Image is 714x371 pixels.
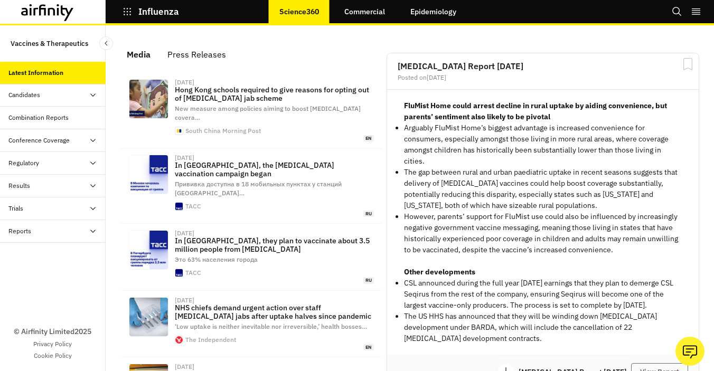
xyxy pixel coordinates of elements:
p: CSL announced during the full year [DATE] earnings that they plan to demerge CSL Seqirus from the... [404,278,682,311]
p: Influenza [138,7,179,16]
p: Vaccines & Therapeutics [11,34,88,53]
div: Media [127,46,151,62]
img: scmp-icon-256x256.png [175,127,183,135]
img: tass-logo.jpg [175,203,183,210]
p: Science360 [279,7,319,16]
p: The gap between rural and urban paediatric uptake in recent seasons suggests that delivery of [ME... [404,167,682,211]
span: en [363,344,374,351]
p: In [GEOGRAPHIC_DATA], the [MEDICAL_DATA] vaccination campaign began [175,161,374,178]
div: Conference Coverage [8,136,70,145]
span: ‘Low uptake is neither inevitable nor irreversible,’ health bosses … [175,322,367,330]
a: Privacy Policy [33,339,72,349]
button: Ask our analysts [675,337,704,366]
div: [DATE] [175,79,194,85]
img: 24993201 [129,155,168,194]
span: en [363,135,374,142]
h2: [MEDICAL_DATA] Report [DATE] [398,62,688,70]
strong: FluMist Home could arrest decline in rural uptake by aiding convenience, but parents’ sentiment a... [404,101,667,121]
p: In [GEOGRAPHIC_DATA], they plan to vaccinate about 3.5 million people from [MEDICAL_DATA] [175,236,374,253]
img: tass-logo.jpg [175,269,183,277]
a: Cookie Policy [34,351,72,360]
span: Это 63% населения города [175,255,258,263]
div: Press Releases [167,46,226,62]
div: TACC [185,270,201,276]
a: [DATE]In [GEOGRAPHIC_DATA], the [MEDICAL_DATA] vaccination campaign beganПрививка доступна в 18 м... [120,148,382,224]
div: Results [8,181,30,191]
div: [DATE] [175,155,194,161]
img: 7f08b9e48c0e1db5f1b7fd65674d6443Y29udGVudHNlYXJjaGFwaSwxNzQ3OTk3NDc4-2.55715237.jpg [129,298,168,336]
a: [DATE]In [GEOGRAPHIC_DATA], they plan to vaccinate about 3.5 million people from [MEDICAL_DATA]Эт... [120,224,382,290]
a: [DATE]NHS chiefs demand urgent action over staff [MEDICAL_DATA] jabs after uptake halves since pa... [120,291,382,357]
p: NHS chiefs demand urgent action over staff [MEDICAL_DATA] jabs after uptake halves since pandemic [175,303,374,320]
a: [DATE]Hong Kong schools required to give reasons for opting out of [MEDICAL_DATA] jab schemeNew m... [120,73,382,148]
span: New measure among policies aiming to boost [MEDICAL_DATA] covera … [175,104,361,121]
div: The Independent [185,337,236,343]
button: Search [672,3,682,21]
p: © Airfinity Limited 2025 [14,326,91,337]
p: The US HHS has announced that they will be winding down [MEDICAL_DATA] development under BARDA, w... [404,311,682,344]
div: Regulatory [8,158,39,168]
svg: Bookmark Report [681,58,694,71]
div: Latest Information [8,68,63,78]
img: 24995709 [129,231,168,269]
div: [DATE] [175,297,194,303]
div: Combination Reports [8,113,69,122]
div: [DATE] [175,230,194,236]
button: Influenza [123,3,179,21]
button: Close Sidebar [99,36,113,50]
div: Candidates [8,90,40,100]
span: ru [363,277,374,284]
span: Прививка доступна в 18 мобильных пунктах у станций [GEOGRAPHIC_DATA] … [175,180,342,197]
div: TACC [185,203,201,210]
div: Trials [8,204,23,213]
div: South China Morning Post [185,128,261,134]
strong: Other developments [404,267,475,277]
p: Hong Kong schools required to give reasons for opting out of [MEDICAL_DATA] jab scheme [175,85,374,102]
p: However, parents’ support for FluMist use could also be influenced by increasingly negative gover... [404,211,682,255]
div: Posted on [DATE] [398,74,688,81]
span: ru [363,211,374,217]
img: 90f65aea-98a8-4ea0-bd48-4c9e31e8f350_6f8c8aed.jpg [129,80,168,118]
p: Arguably FluMist Home’s biggest advantage is increased convenience for consumers, especially amon... [404,122,682,167]
div: [DATE] [175,364,194,370]
img: icon-512x512.png [175,336,183,344]
div: Reports [8,226,31,236]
